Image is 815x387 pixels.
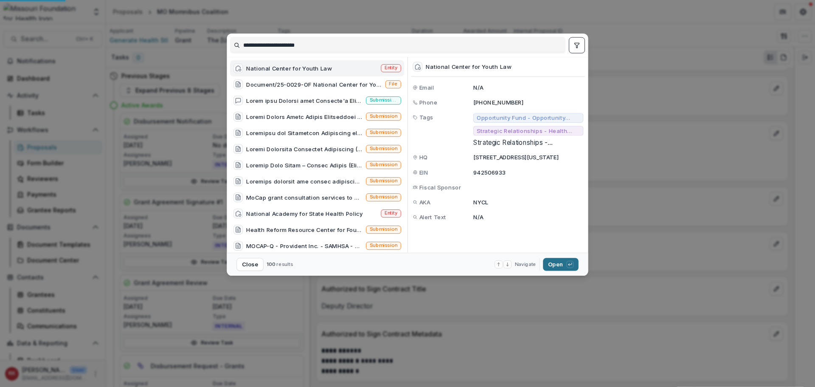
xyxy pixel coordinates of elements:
[246,226,363,234] div: Health Reform Resource Center for Foundations (This project will involve the establishment and ma...
[370,146,398,152] span: Submission
[473,153,583,161] p: [STREET_ADDRESS][US_STATE]
[370,130,398,136] span: Submission
[246,193,363,202] div: MoCap grant consultation services to Trailnet in response to the CDC National Center for Chronic ...
[370,113,398,119] span: Submission
[370,178,398,184] span: Submission
[569,37,585,54] button: toggle filters
[515,261,536,268] span: Navigate
[246,64,332,73] div: National Center for Youth Law
[419,113,433,121] span: Tags
[246,80,382,89] div: Document/25-0029-OF National Center for Youth Law.docx
[246,242,363,250] div: MOCAP-Q - Provident Inc. - SAMHSA - National Suicide Prevention Lifeline Crisis Center (TA provid...
[473,83,583,92] p: N/A
[419,198,430,206] span: AKA
[419,98,438,107] span: Phone
[419,213,446,221] span: Alert Text
[370,162,398,168] span: Submission
[370,226,398,232] span: Submission
[267,261,275,267] span: 100
[477,115,579,121] span: Opportunity Fund - Opportunity Fund - Grants/Contracts
[419,153,428,161] span: HQ
[385,210,397,216] span: Entity
[477,127,579,134] span: Strategic Relationships - Health Equity Fund
[370,194,398,200] span: Submission
[419,168,429,177] span: EIN
[473,213,583,221] p: N/A
[419,183,461,192] span: Fiscal Sponsor
[473,198,583,206] p: NYCL
[246,113,363,121] div: Loremi Dolors Ametc Adipis Elitseddoei Temporin ut Laboree (DOLO) (Mag-Aliquaen Admi Veniam Quisn...
[246,129,363,137] div: Loremipsu dol Sitametcon Adipiscing elit Sedd Eiusmo, Temporinc utl Etdolore (Mag Aliq & Enima Mi...
[246,145,363,153] div: Loremi Dolorsita Consectet Adipiscing (Elitseddoe te Incididu Utlaboree dolo magnaali enimadm ven...
[426,63,511,70] div: National Center for Youth Law
[473,168,583,177] p: 942506933
[246,209,363,218] div: National Academy for State Health Policy
[370,97,398,103] span: Submission comment
[236,258,264,271] button: Close
[419,83,434,92] span: Email
[276,261,293,267] span: results
[385,65,397,71] span: Entity
[246,161,363,169] div: Loremip Dolo Sitam – Consec Adipis (Eli Seddoei Temp Incid Utlaboree do Magnaa Enimad mi ve quisn...
[543,258,579,271] button: Open
[370,243,398,249] span: Submission
[246,177,363,186] div: Loremips dolorsit ame consec adipiscinge seddoeiu te incididu utl etdolorem al enimadmi ven quisn...
[473,139,583,147] span: Strategic Relationships - Opportunity Fund
[389,81,397,87] span: File
[246,96,363,105] div: Lorem ipsu Dolorsi amet Consecte'a Elitse doeiu (Temp 3, 5251):Inci Utlab (etdolo magnaal), Enima...
[473,98,583,107] p: [PHONE_NUMBER]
